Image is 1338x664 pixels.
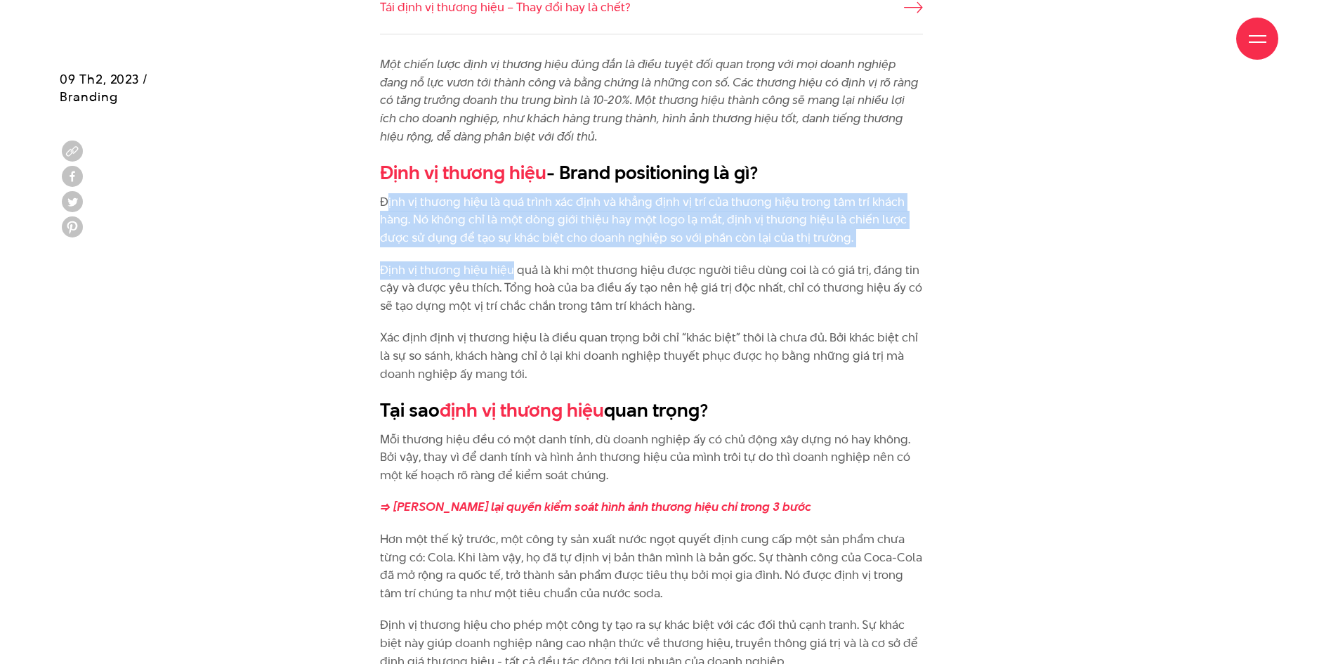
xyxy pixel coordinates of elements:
[380,530,923,602] p: Hơn một thế kỷ trước, một công ty sản xuất nước ngọt quyết định cung cấp một sản phẩm chưa từng c...
[380,56,918,144] em: Một chiến lược định vị thương hiệu đúng đắn là điều tuyệt đối quan trọng với mọi doanh nghiệp đan...
[380,329,923,383] p: Xác định định vị thương hiệu là điều quan trọng bởi chỉ “khác biệt” thôi là chưa đủ. Bởi khác biệ...
[380,498,811,515] a: => [PERSON_NAME] lại quyền kiểm soát hình ảnh thương hiệu chỉ trong 3 bước
[60,70,148,105] span: 09 Th2, 2023 / Branding
[380,261,923,315] p: Định vị thương hiệu hiệu quả là khi một thương hiệu được người tiêu dùng coi là có giá trị, đáng ...
[380,431,923,485] p: Mỗi thương hiệu đều có một danh tính, dù doanh nghiệp ấy có chủ động xây dựng nó hay không. Bởi v...
[440,397,604,423] a: định vị thương hiệu
[380,193,923,247] p: Định vị thương hiệu là quá trình xác định và khẳng định vị trí của thương hiệu trong tâm trí khác...
[380,160,546,185] a: Định vị thương hiệu
[380,160,923,186] h2: - Brand positioning là gì?
[380,397,923,424] h2: Tại sao quan trọng?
